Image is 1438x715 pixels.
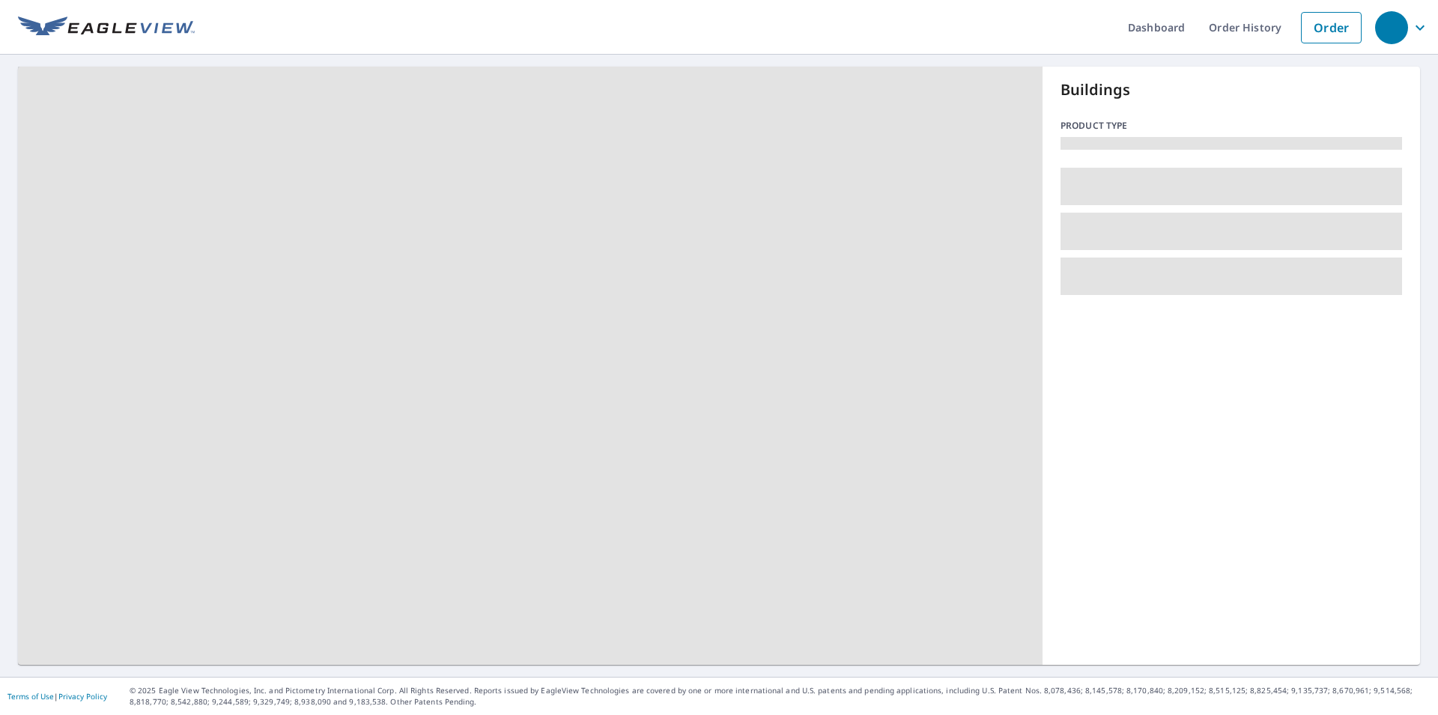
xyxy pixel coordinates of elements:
p: Buildings [1061,79,1402,101]
a: Order [1301,12,1362,43]
p: | [7,692,107,701]
p: Product type [1061,119,1402,133]
a: Terms of Use [7,691,54,702]
p: © 2025 Eagle View Technologies, Inc. and Pictometry International Corp. All Rights Reserved. Repo... [130,685,1431,708]
img: EV Logo [18,16,195,39]
a: Privacy Policy [58,691,107,702]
